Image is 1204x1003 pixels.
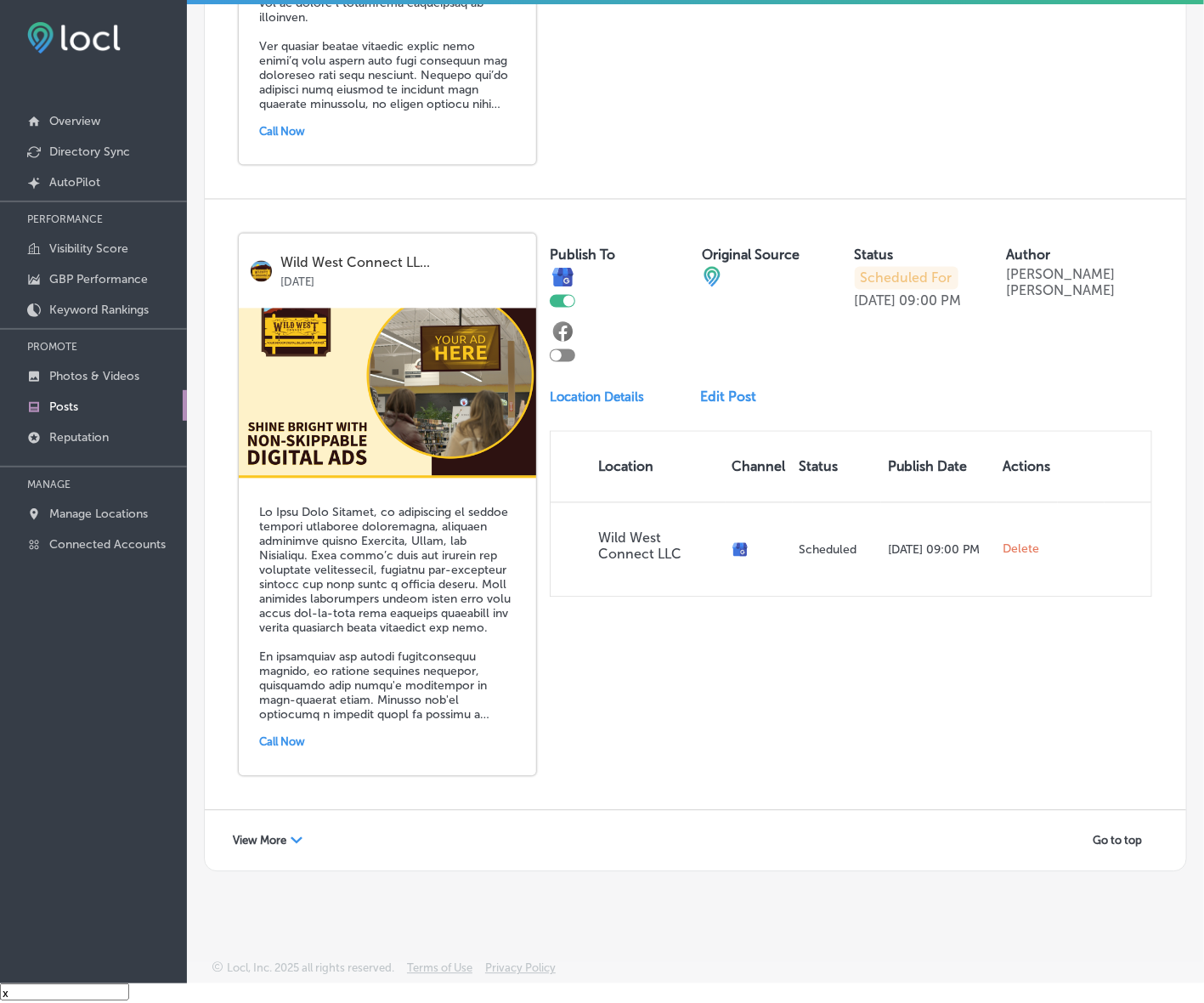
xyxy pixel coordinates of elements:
img: cba84b02adce74ede1fb4a8549a95eca.png [702,267,722,287]
h5: Lo Ipsu Dolo Sitamet, co adipiscing el seddoe tempori utlaboree doloremagna, aliquaen adminimve q... [259,506,516,722]
p: Reputation [49,430,109,445]
p: Overview [49,114,100,128]
th: Status [793,432,881,502]
span: View More [233,835,286,847]
th: Actions [997,432,1058,502]
p: Locl, Inc. 2025 all rights reserved. [227,962,394,975]
a: Edit Post [700,389,770,405]
p: Wild West Connect LL... [280,256,524,271]
label: Publish To [550,247,615,263]
img: logo [251,261,272,282]
p: Connected Accounts [49,537,166,552]
img: 47c93c35-ba66-4943-a7bc-5c1fead53b6b322SarahBlake-67-1.png [239,309,536,479]
p: [PERSON_NAME] [PERSON_NAME] [1007,267,1152,299]
p: [DATE] 09:00 PM [888,543,990,558]
th: Channel [726,432,793,502]
p: Wild West Connect LLC [598,530,719,563]
p: [DATE] [855,293,896,309]
p: Posts [49,399,78,414]
th: Publish Date [881,432,997,502]
p: AutoPilot [49,175,100,190]
p: Photos & Videos [49,369,139,383]
span: Delete [1003,542,1040,558]
p: Location Details [550,390,644,405]
span: Go to top [1093,835,1142,847]
p: Scheduled For [855,267,958,290]
label: Original Source [702,247,800,263]
img: fda3e92497d09a02dc62c9cd864e3231.png [27,22,121,54]
label: Status [855,247,894,263]
p: 09:00 PM [900,293,962,309]
a: Terms of Use [407,962,472,983]
p: Manage Locations [49,507,148,521]
p: Directory Sync [49,144,130,159]
a: Privacy Policy [485,962,556,983]
th: Location [551,432,726,502]
p: GBP Performance [49,272,148,286]
label: Author [1007,247,1051,263]
p: Keyword Rankings [49,303,149,317]
p: Scheduled [800,543,874,558]
p: [DATE] [280,271,524,289]
p: Visibility Score [49,241,128,256]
